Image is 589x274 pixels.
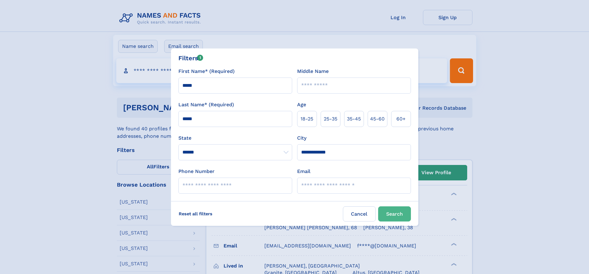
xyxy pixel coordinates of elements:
label: Phone Number [178,168,215,175]
label: Middle Name [297,68,329,75]
span: 25‑35 [324,115,337,123]
div: Filters [178,53,203,63]
label: Reset all filters [175,206,216,221]
label: State [178,134,292,142]
button: Search [378,206,411,221]
label: First Name* (Required) [178,68,235,75]
span: 60+ [396,115,406,123]
label: Cancel [343,206,376,221]
span: 18‑25 [301,115,313,123]
span: 35‑45 [347,115,361,123]
span: 45‑60 [370,115,385,123]
label: Last Name* (Required) [178,101,234,108]
label: Email [297,168,310,175]
label: Age [297,101,306,108]
label: City [297,134,306,142]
